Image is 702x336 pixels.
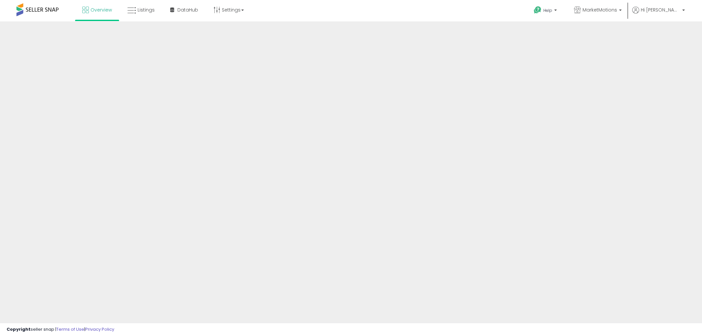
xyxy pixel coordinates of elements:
[583,7,617,13] span: MarketMotions
[641,7,680,13] span: Hi [PERSON_NAME]
[529,1,563,21] a: Help
[533,6,542,14] i: Get Help
[632,7,685,21] a: Hi [PERSON_NAME]
[543,8,552,13] span: Help
[91,7,112,13] span: Overview
[138,7,155,13] span: Listings
[177,7,198,13] span: DataHub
